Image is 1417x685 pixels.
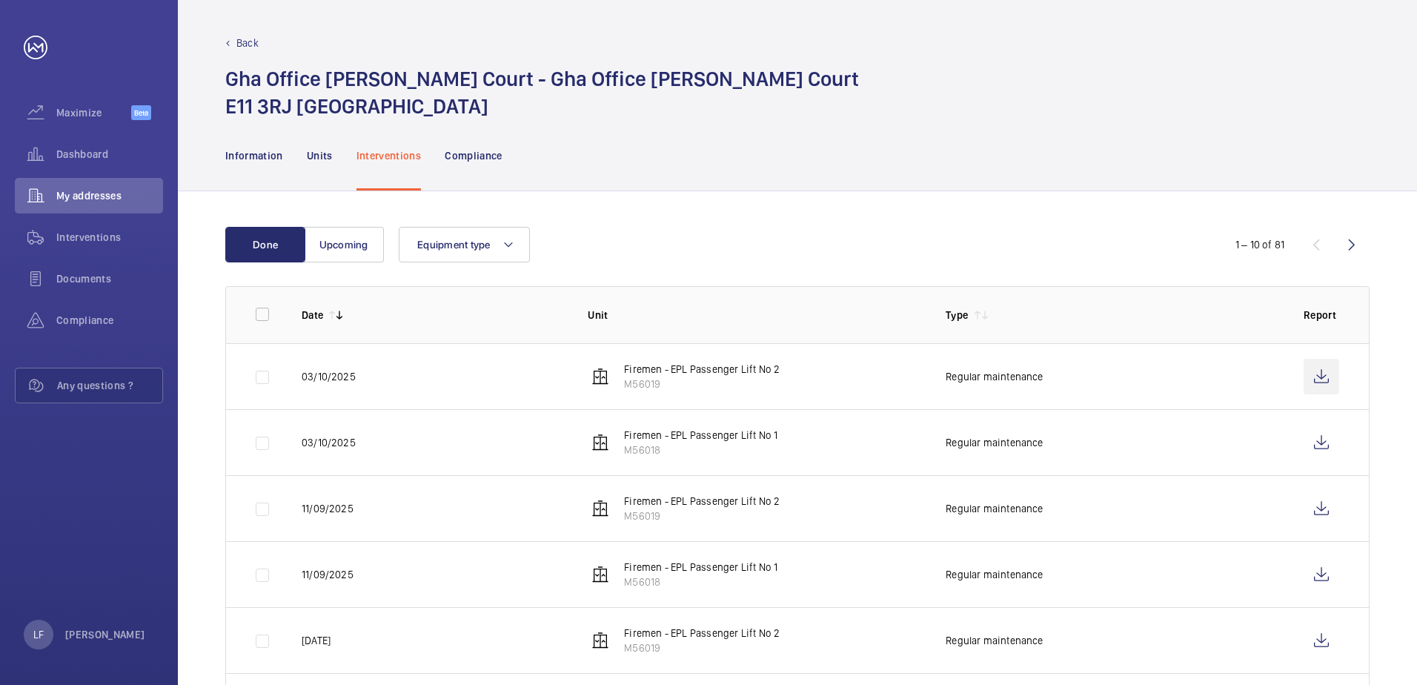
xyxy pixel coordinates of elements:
[624,626,780,641] p: Firemen - EPL Passenger Lift No 2
[946,308,968,322] p: Type
[56,147,163,162] span: Dashboard
[1304,308,1339,322] p: Report
[225,148,283,163] p: Information
[225,227,305,262] button: Done
[56,313,163,328] span: Compliance
[624,560,777,575] p: Firemen - EPL Passenger Lift No 1
[591,632,609,649] img: elevator.svg
[56,105,131,120] span: Maximize
[946,567,1043,582] p: Regular maintenance
[131,105,151,120] span: Beta
[56,271,163,286] span: Documents
[302,369,356,384] p: 03/10/2025
[57,378,162,393] span: Any questions ?
[1235,237,1284,252] div: 1 – 10 of 81
[399,227,530,262] button: Equipment type
[588,308,922,322] p: Unit
[624,362,780,377] p: Firemen - EPL Passenger Lift No 2
[624,443,777,457] p: M56018
[236,36,259,50] p: Back
[946,435,1043,450] p: Regular maintenance
[591,434,609,451] img: elevator.svg
[225,65,859,120] h1: Gha Office [PERSON_NAME] Court - Gha Office [PERSON_NAME] Court E11 3RJ [GEOGRAPHIC_DATA]
[624,494,780,509] p: Firemen - EPL Passenger Lift No 2
[302,633,331,648] p: [DATE]
[946,501,1043,516] p: Regular maintenance
[56,188,163,203] span: My addresses
[624,641,780,655] p: M56019
[33,627,44,642] p: LF
[946,369,1043,384] p: Regular maintenance
[307,148,333,163] p: Units
[624,509,780,523] p: M56019
[417,239,491,251] span: Equipment type
[624,428,777,443] p: Firemen - EPL Passenger Lift No 1
[624,377,780,391] p: M56019
[946,633,1043,648] p: Regular maintenance
[302,567,354,582] p: 11/09/2025
[591,566,609,583] img: elevator.svg
[591,500,609,517] img: elevator.svg
[591,368,609,385] img: elevator.svg
[356,148,422,163] p: Interventions
[56,230,163,245] span: Interventions
[65,627,145,642] p: [PERSON_NAME]
[302,435,356,450] p: 03/10/2025
[304,227,384,262] button: Upcoming
[624,575,777,589] p: M56018
[445,148,502,163] p: Compliance
[302,501,354,516] p: 11/09/2025
[302,308,323,322] p: Date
